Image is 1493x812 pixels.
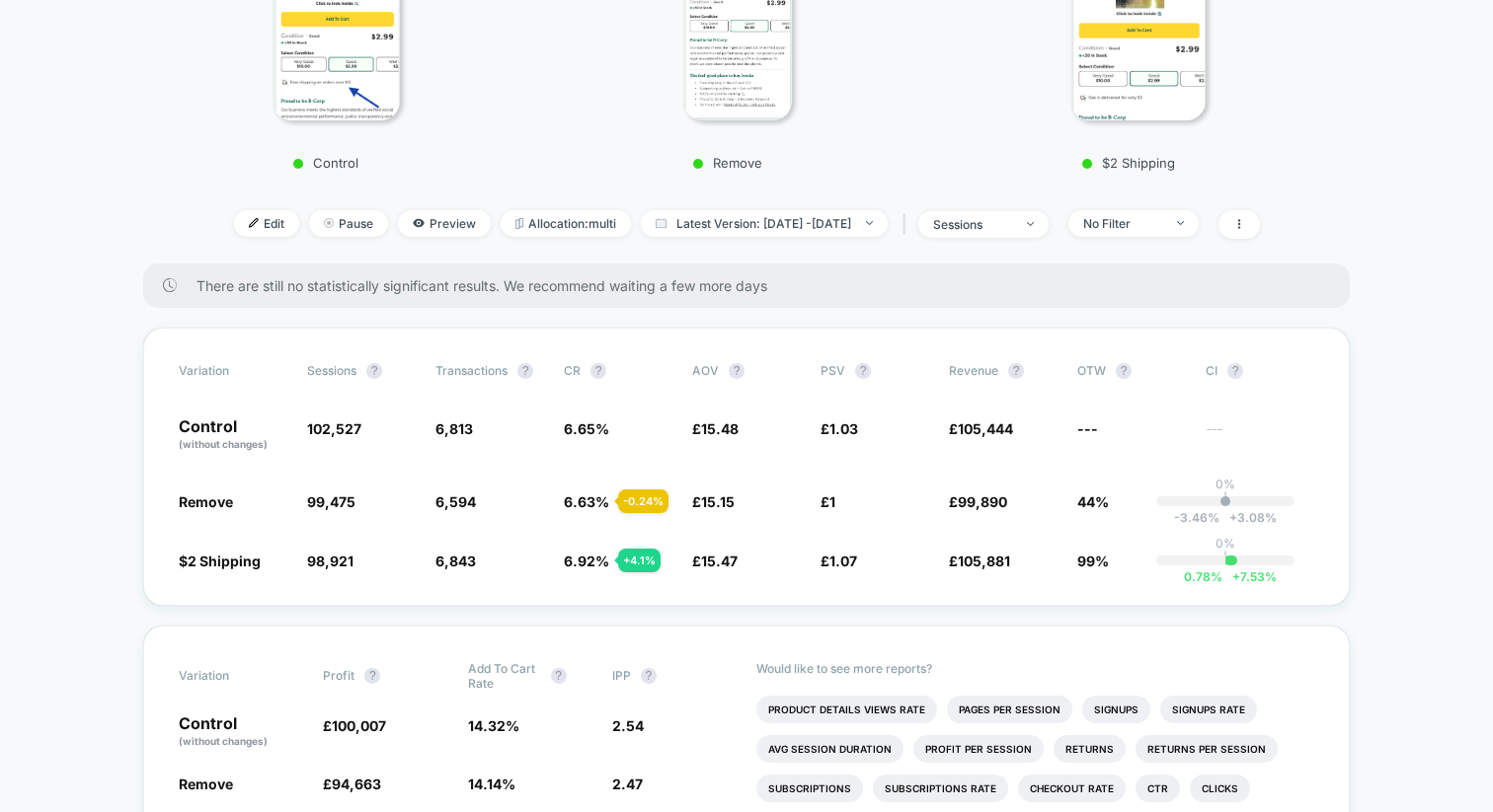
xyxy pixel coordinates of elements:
[1223,491,1227,506] p: |
[179,418,287,452] p: Control
[1219,510,1277,525] span: 3.08 %
[1018,775,1126,802] li: Checkout Rate
[551,668,567,684] button: ?
[179,553,261,569] span: $2 Shipping
[1190,775,1250,802] li: Clicks
[179,661,287,691] span: Variation
[364,668,380,684] button: ?
[234,210,299,237] span: Edit
[307,553,354,569] span: 98,921
[1136,775,1180,802] li: Ctr
[855,363,871,379] button: ?
[967,155,1291,171] p: $2 Shipping
[866,221,873,225] img: end
[958,420,1013,437] span: 105,444
[1222,569,1277,584] span: 7.53 %
[501,210,631,237] span: Allocation: multi
[756,775,863,802] li: Subscriptions
[656,218,667,228] img: calendar
[323,717,386,734] span: £
[435,493,476,510] span: 6,594
[618,549,661,572] div: + 4.1 %
[949,420,1013,437] span: £
[468,661,541,691] span: Add To Cart Rate
[618,489,668,513] div: - 0.24 %
[949,493,1007,510] span: £
[564,363,581,378] span: CR
[309,210,388,237] span: Pause
[564,420,609,437] span: 6.65 %
[323,668,354,683] span: Profit
[947,696,1072,723] li: Pages Per Session
[898,210,918,239] span: |
[1206,423,1314,452] span: ---
[1216,477,1235,491] p: 0%
[179,715,303,749] p: Control
[1077,420,1098,437] span: ---
[958,493,1007,510] span: 99,890
[821,553,857,569] span: £
[829,420,858,437] span: 1.03
[1160,696,1257,723] li: Signups Rate
[307,493,355,510] span: 99,475
[435,553,476,569] span: 6,843
[692,553,738,569] span: £
[398,210,491,237] span: Preview
[179,363,287,379] span: Variation
[163,155,489,171] p: Control
[641,668,657,684] button: ?
[1027,222,1034,226] img: end
[1174,510,1219,525] span: -3.46 %
[692,420,739,437] span: £
[196,277,1310,294] span: There are still no statistically significant results. We recommend waiting a few more days
[829,493,835,510] span: 1
[612,717,644,734] span: 2.54
[435,420,473,437] span: 6,813
[821,420,858,437] span: £
[1206,363,1314,379] span: CI
[641,210,888,237] span: Latest Version: [DATE] - [DATE]
[179,775,233,792] span: Remove
[1116,363,1132,379] button: ?
[1008,363,1024,379] button: ?
[468,775,515,792] span: 14.14 %
[324,218,334,228] img: end
[332,775,381,792] span: 94,663
[564,553,609,569] span: 6.92 %
[933,217,1012,232] div: sessions
[873,775,1008,802] li: Subscriptions Rate
[729,363,745,379] button: ?
[612,668,631,683] span: IPP
[1077,493,1109,510] span: 44%
[332,717,386,734] span: 100,007
[829,553,857,569] span: 1.07
[1227,363,1243,379] button: ?
[1184,569,1222,584] span: 0.78 %
[692,363,719,378] span: AOV
[913,735,1044,763] li: Profit Per Session
[590,363,606,379] button: ?
[1083,216,1162,231] div: No Filter
[756,696,937,723] li: Product Details Views Rate
[701,553,738,569] span: 15.47
[701,493,735,510] span: 15.15
[1232,569,1240,584] span: +
[565,155,892,171] p: Remove
[179,735,268,747] span: (without changes)
[515,218,523,229] img: rebalance
[1229,510,1237,525] span: +
[468,717,519,734] span: 14.32 %
[435,363,508,378] span: Transactions
[612,775,643,792] span: 2.47
[249,218,259,228] img: edit
[564,493,609,510] span: 6.63 %
[949,363,998,378] span: Revenue
[323,775,381,792] span: £
[949,553,1010,569] span: £
[1177,221,1184,225] img: end
[821,493,835,510] span: £
[692,493,735,510] span: £
[1077,553,1109,569] span: 99%
[1136,735,1278,763] li: Returns Per Session
[179,438,268,450] span: (without changes)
